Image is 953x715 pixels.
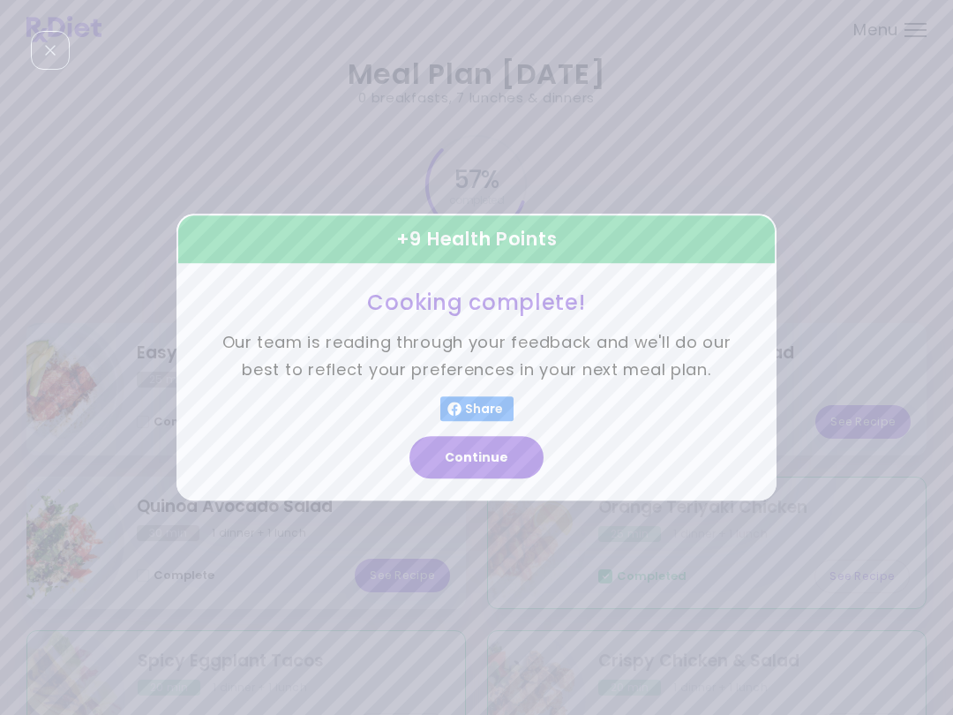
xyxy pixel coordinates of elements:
p: Our team is reading through your feedback and we'll do our best to reflect your preferences in yo... [221,330,732,384]
div: + 9 Health Points [176,214,777,265]
span: Share [461,403,507,417]
button: Share [440,397,514,422]
div: Close [31,31,70,70]
button: Continue [409,437,544,479]
h3: Cooking complete! [221,289,732,316]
